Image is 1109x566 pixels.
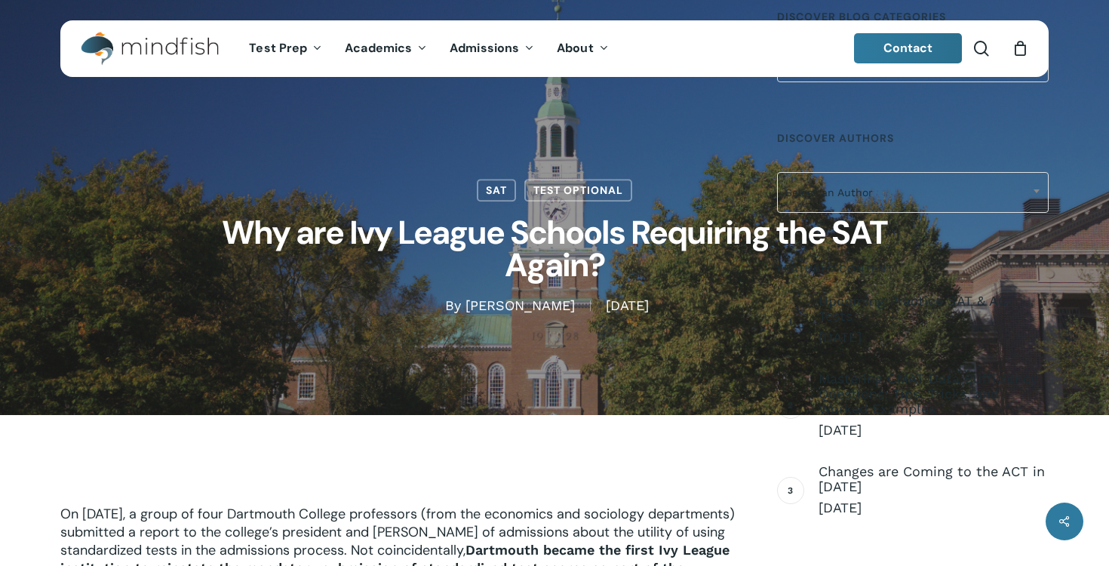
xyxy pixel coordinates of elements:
[345,40,412,56] span: Academics
[590,301,664,312] span: [DATE]
[819,371,1049,439] a: Mastering GMAT Data Sufficiency Questions: Tips, Tricks, and Worked Examples [DATE]
[777,3,1049,30] h4: Discover Blog Categories
[465,298,575,314] a: [PERSON_NAME]
[438,42,545,55] a: Admissions
[777,172,1049,213] span: Select an Author
[238,42,333,55] a: Test Prep
[854,33,963,63] a: Contact
[778,177,1048,208] span: Select an Author
[1012,40,1028,57] a: Cart
[767,454,1088,545] iframe: Chatbot
[524,179,632,201] a: Test Optional
[777,255,1049,282] h4: Featured Content
[557,40,594,56] span: About
[333,42,438,55] a: Academics
[60,20,1049,77] header: Main Menu
[545,42,620,55] a: About
[883,40,933,56] span: Contact
[819,328,1049,346] span: [DATE]
[819,371,1049,417] span: Mastering GMAT Data Sufficiency Questions: Tips, Tricks, and Worked Examples
[445,301,461,312] span: By
[819,421,1049,439] span: [DATE]
[177,201,932,297] h1: Why are Ivy League Schools Requiring the SAT Again?
[450,40,519,56] span: Admissions
[777,125,1049,152] h4: Discover Authors
[819,294,1049,346] a: Upcoming Practice SAT & ACT Tests [DATE]
[477,179,516,201] a: SAT
[249,40,307,56] span: Test Prep
[238,20,619,77] nav: Main Menu
[819,294,1049,324] span: Upcoming Practice SAT & ACT Tests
